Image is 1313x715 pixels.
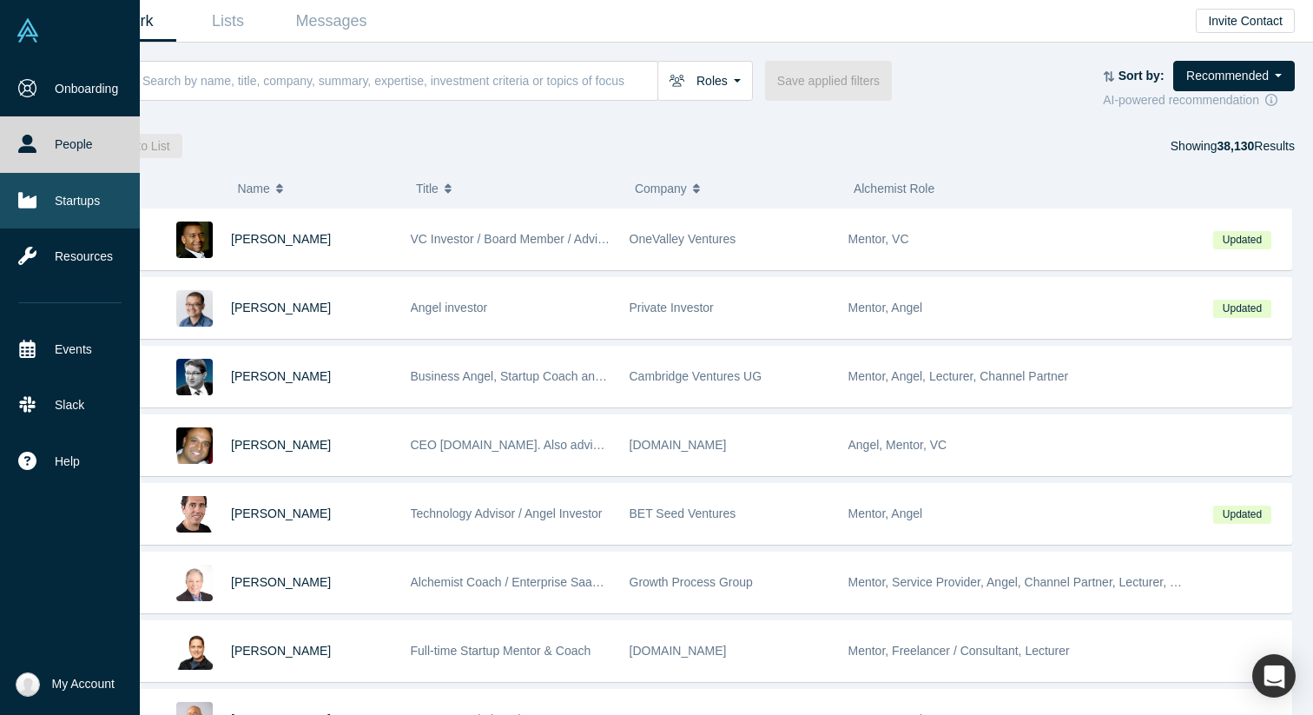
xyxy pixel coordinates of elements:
div: AI-powered recommendation [1103,91,1295,109]
span: Technology Advisor / Angel Investor [411,506,603,520]
span: Name [237,170,269,207]
span: Mentor, VC [848,232,909,246]
div: Showing [1171,134,1295,158]
img: Boris Livshutz's Profile Image [176,496,213,533]
span: Mentor, Angel [848,506,923,520]
a: [PERSON_NAME] [231,506,331,520]
span: Business Angel, Startup Coach and best-selling author [411,369,705,383]
button: Recommended [1173,61,1295,91]
a: [PERSON_NAME] [231,369,331,383]
img: Samir Ghosh's Profile Image [176,633,213,670]
span: CEO [DOMAIN_NAME]. Also advising and investing. Previously w/ Red Hat, Inktank, DreamHost, etc. [411,438,957,452]
a: [PERSON_NAME] [231,575,331,589]
span: Alchemist Role [854,182,934,195]
button: Save applied filters [765,61,892,101]
span: Angel investor [411,301,488,314]
span: Growth Process Group [630,575,753,589]
span: Mentor, Service Provider, Angel, Channel Partner, Lecturer, Freelancer / Consultant [848,575,1297,589]
a: [PERSON_NAME] [231,438,331,452]
button: Roles [657,61,753,101]
span: Private Investor [630,301,714,314]
a: Lists [176,1,280,42]
strong: Sort by: [1118,69,1165,83]
img: Danny Chee's Profile Image [176,290,213,327]
img: Alchemist Vault Logo [16,18,40,43]
span: Mentor, Freelancer / Consultant, Lecturer [848,644,1070,658]
span: [DOMAIN_NAME] [630,644,727,658]
img: Martin Giese's Profile Image [176,359,213,395]
span: Full-time Startup Mentor & Coach [411,644,591,658]
span: BET Seed Ventures [630,506,736,520]
a: Messages [280,1,383,42]
input: Search by name, title, company, summary, expertise, investment criteria or topics of focus [141,60,657,101]
span: Company [635,170,687,207]
span: Help [55,453,80,471]
button: Invite Contact [1196,9,1295,33]
a: [PERSON_NAME] [231,232,331,246]
img: Juan Scarlett's Profile Image [176,222,213,258]
strong: 38,130 [1217,139,1254,153]
span: Mentor, Angel [848,301,923,314]
span: Cambridge Ventures UG [630,369,762,383]
img: Berdibek Saparbekov's Account [16,672,40,697]
span: VC Investor / Board Member / Advisor [411,232,615,246]
span: Angel, Mentor, VC [848,438,947,452]
span: Updated [1213,231,1270,249]
a: [PERSON_NAME] [231,644,331,658]
button: Company [635,170,835,207]
span: OneValley Ventures [630,232,736,246]
span: Updated [1213,300,1270,318]
span: Results [1217,139,1295,153]
button: Add to List [101,134,182,158]
span: Updated [1213,506,1270,524]
a: [PERSON_NAME] [231,301,331,314]
img: Ben Cherian's Profile Image [176,427,213,464]
span: My Account [52,675,115,693]
button: Title [416,170,617,207]
span: Title [416,170,439,207]
img: Chuck DeVita's Profile Image [176,565,213,601]
span: Alchemist Coach / Enterprise SaaS & Ai Subscription Model Thought Leader [411,575,821,589]
button: Name [237,170,398,207]
span: [DOMAIN_NAME] [630,438,727,452]
button: My Account [16,672,115,697]
span: Mentor, Angel, Lecturer, Channel Partner [848,369,1069,383]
